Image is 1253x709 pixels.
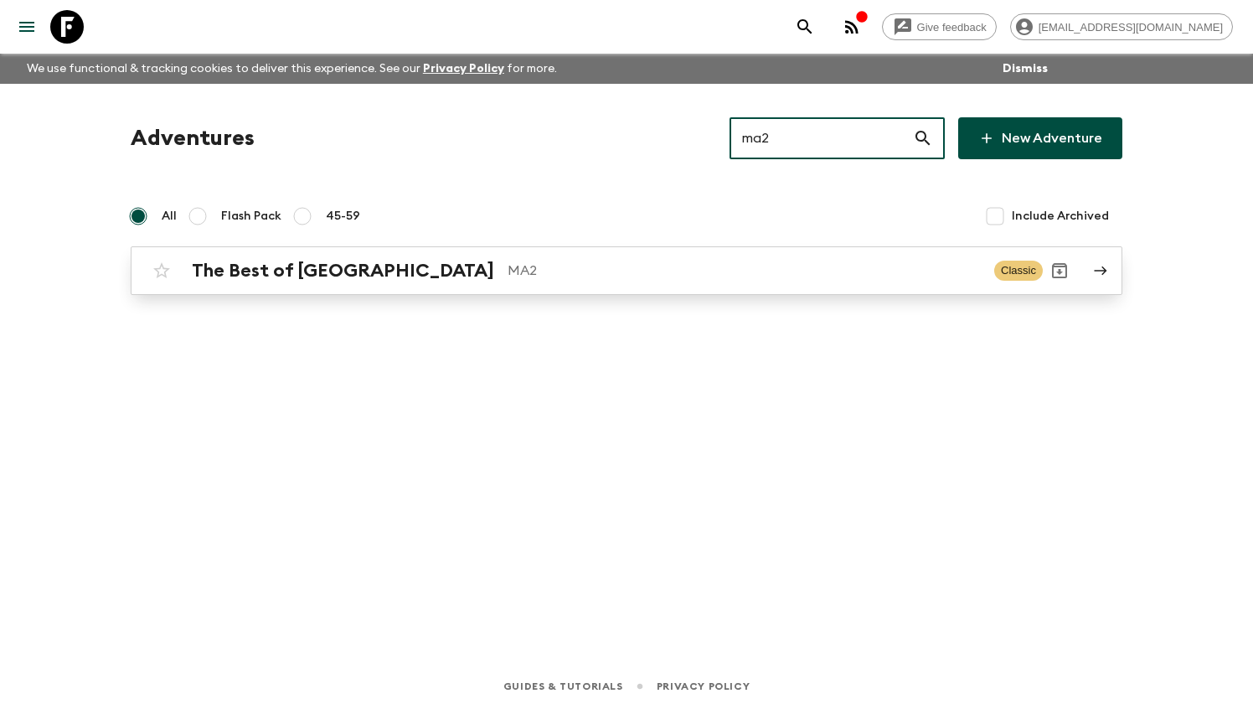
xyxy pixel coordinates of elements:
[788,10,822,44] button: search adventures
[508,261,981,281] p: MA2
[221,208,281,225] span: Flash Pack
[423,63,504,75] a: Privacy Policy
[1012,208,1109,225] span: Include Archived
[20,54,564,84] p: We use functional & tracking cookies to deliver this experience. See our for more.
[131,122,255,155] h1: Adventures
[1029,21,1232,34] span: [EMAIL_ADDRESS][DOMAIN_NAME]
[998,57,1052,80] button: Dismiss
[908,21,996,34] span: Give feedback
[657,677,750,696] a: Privacy Policy
[994,261,1043,281] span: Classic
[131,246,1122,295] a: The Best of [GEOGRAPHIC_DATA]MA2ClassicArchive
[192,260,494,282] h2: The Best of [GEOGRAPHIC_DATA]
[162,208,177,225] span: All
[958,117,1122,159] a: New Adventure
[326,208,360,225] span: 45-59
[730,115,913,162] input: e.g. AR1, Argentina
[10,10,44,44] button: menu
[1043,254,1076,287] button: Archive
[882,13,997,40] a: Give feedback
[1010,13,1233,40] div: [EMAIL_ADDRESS][DOMAIN_NAME]
[503,677,623,696] a: Guides & Tutorials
